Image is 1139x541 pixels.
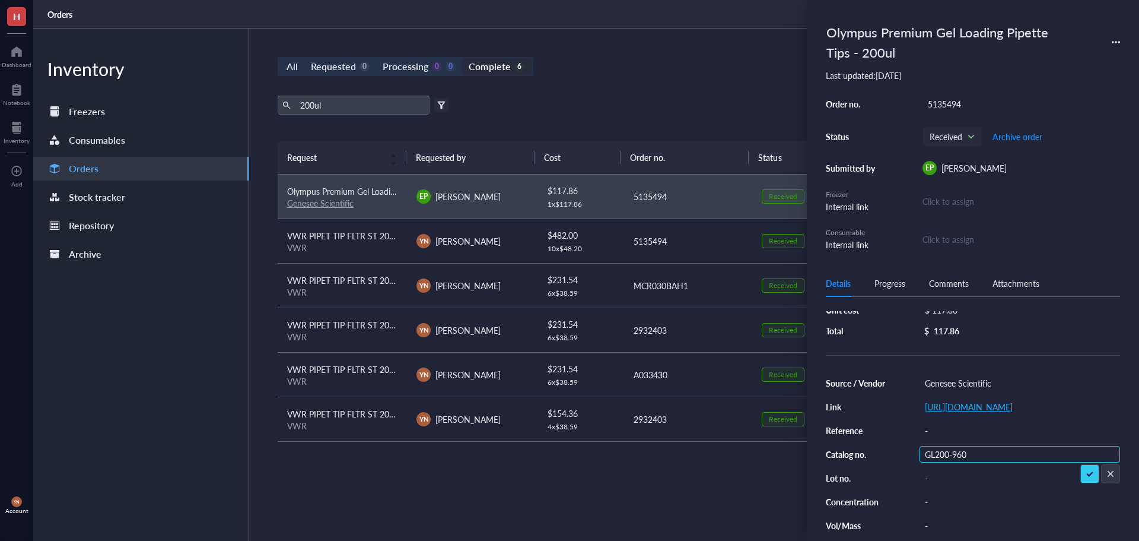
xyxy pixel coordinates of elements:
[924,325,929,336] div: $
[826,189,879,200] div: Freezer
[826,238,879,251] div: Internal link
[4,118,30,144] a: Inventory
[383,58,428,75] div: Processing
[295,96,425,114] input: Find orders in table
[769,236,797,246] div: Received
[3,99,30,106] div: Notebook
[992,132,1042,141] span: Archive order
[69,160,98,177] div: Orders
[826,325,886,336] div: Total
[33,100,249,124] a: Freezers
[623,352,752,397] td: A033430
[548,229,614,242] div: $ 482.00
[287,230,431,242] span: VWR PIPET TIP FLTR ST 200UL PK960
[920,470,1120,486] div: -
[33,157,249,181] a: Orders
[826,70,1120,81] div: Last updated: [DATE]
[623,175,752,219] td: 5135494
[826,131,879,142] div: Status
[769,281,797,290] div: Received
[826,496,886,507] div: Concentration
[548,289,614,298] div: 6 x $ 38.59
[287,185,473,197] span: Olympus Premium Gel Loading Pipette Tips - 200ul
[925,401,1013,413] a: [URL][DOMAIN_NAME]
[623,308,752,352] td: 2932403
[287,408,431,420] span: VWR PIPET TIP FLTR ST 200UL PK960
[287,197,354,209] a: Genesee Scientific
[634,235,743,248] div: 5135494
[33,242,249,266] a: Archive
[826,305,886,315] div: Unit cost
[934,325,959,336] div: 117.86
[941,162,1007,174] span: [PERSON_NAME]
[992,277,1039,290] div: Attachments
[69,189,125,205] div: Stock tracker
[826,227,879,238] div: Consumable
[47,9,75,20] a: Orders
[826,401,886,412] div: Link
[922,233,1120,246] div: Click to assign
[287,363,431,375] span: VWR PIPET TIP FLTR ST 200UL PK960
[287,376,397,387] div: VWR
[769,415,797,424] div: Received
[992,127,1043,146] button: Archive order
[287,319,431,331] span: VWR PIPET TIP FLTR ST 200UL PK960
[749,141,834,174] th: Status
[287,58,298,75] div: All
[278,57,533,76] div: segmented control
[5,507,28,514] div: Account
[634,279,743,292] div: MCR030BAH1
[548,273,614,286] div: $ 231.54
[548,362,614,375] div: $ 231.54
[922,96,1120,112] div: 5135494
[922,195,1120,208] div: Click to assign
[33,214,249,238] a: Repository
[11,181,23,188] div: Add
[826,99,879,109] div: Order no.
[69,217,114,234] div: Repository
[33,57,249,81] div: Inventory
[920,375,1120,391] div: Genesee Scientific
[548,422,614,432] div: 4 x $ 38.59
[920,517,1120,534] div: -
[826,425,886,436] div: Reference
[419,414,428,424] span: YN
[930,131,973,142] span: Received
[621,141,749,174] th: Order no.
[287,274,431,286] span: VWR PIPET TIP FLTR ST 200UL PK960
[826,449,886,460] div: Catalog no.
[419,369,428,379] span: YN
[826,277,851,290] div: Details
[826,378,886,388] div: Source / Vendor
[925,163,934,173] span: EP
[548,200,614,209] div: 1 x $ 117.86
[469,58,510,75] div: Complete
[435,235,501,247] span: [PERSON_NAME]
[2,61,31,68] div: Dashboard
[33,128,249,152] a: Consumables
[623,397,752,441] td: 2932403
[311,58,356,75] div: Requested
[419,325,428,335] span: YN
[548,378,614,387] div: 6 x $ 38.59
[33,185,249,209] a: Stock tracker
[419,191,428,202] span: EP
[920,422,1120,439] div: -
[769,325,797,335] div: Received
[406,141,535,174] th: Requested by
[826,200,879,213] div: Internal link
[548,333,614,343] div: 6 x $ 38.59
[287,287,397,298] div: VWR
[634,368,743,381] div: A033430
[419,280,428,290] span: YN
[435,280,501,292] span: [PERSON_NAME]
[278,141,406,174] th: Request
[287,242,397,253] div: VWR
[3,80,30,106] a: Notebook
[821,19,1070,65] div: Olympus Premium Gel Loading Pipette Tips - 200ul
[769,192,797,201] div: Received
[435,324,501,336] span: [PERSON_NAME]
[920,493,1120,510] div: -
[634,190,743,203] div: 5135494
[548,244,614,254] div: 10 x $ 48.20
